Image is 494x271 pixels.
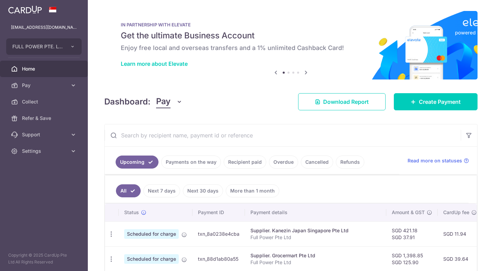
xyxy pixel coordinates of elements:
span: Home [22,65,67,72]
h6: Enjoy free local and overseas transfers and a 1% unlimited Cashback Card! [121,44,461,52]
td: SGD 11.94 [438,221,482,246]
a: Learn more about Elevate [121,60,188,67]
a: Recipient paid [224,156,266,169]
img: CardUp [8,5,42,14]
a: Read more on statuses [408,157,469,164]
a: Upcoming [116,156,158,169]
button: FULL POWER PTE. LTD. [6,38,82,55]
a: More than 1 month [226,184,279,197]
span: Status [124,209,139,216]
th: Payment ID [192,204,245,221]
td: SGD 421.18 SGD 37.91 [386,221,438,246]
p: [EMAIL_ADDRESS][DOMAIN_NAME] [11,24,77,31]
span: Read more on statuses [408,157,462,164]
td: txn_8a0238e4cba [192,221,245,246]
span: Support [22,131,67,138]
span: Collect [22,98,67,105]
a: Payments on the way [161,156,221,169]
span: Pay [22,82,67,89]
span: Amount & GST [392,209,425,216]
a: Next 30 days [183,184,223,197]
span: Settings [22,148,67,155]
button: Pay [156,95,183,108]
a: Download Report [298,93,386,110]
span: Scheduled for charge [124,254,179,264]
span: Create Payment [419,98,461,106]
span: CardUp fee [443,209,469,216]
a: Cancelled [301,156,333,169]
span: Scheduled for charge [124,229,179,239]
span: FULL POWER PTE. LTD. [12,43,63,50]
iframe: Opens a widget where you can find more information [450,250,487,268]
span: Download Report [323,98,369,106]
span: Pay [156,95,170,108]
a: Overdue [269,156,298,169]
a: Create Payment [394,93,478,110]
h4: Dashboard: [104,96,151,108]
th: Payment details [245,204,386,221]
input: Search by recipient name, payment id or reference [105,124,461,146]
p: Full Power Pte Ltd [250,234,381,241]
span: Refer & Save [22,115,67,122]
p: Full Power Pte Ltd [250,259,381,266]
div: Supplier. Kanezin Japan Singapore Pte Ltd [250,227,381,234]
a: Refunds [336,156,364,169]
h5: Get the ultimate Business Account [121,30,461,41]
img: Renovation banner [104,11,478,79]
p: IN PARTNERSHIP WITH ELEVATE [121,22,461,27]
a: All [116,184,141,197]
div: Supplier. Grocermart Pte Ltd [250,252,381,259]
a: Next 7 days [143,184,180,197]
